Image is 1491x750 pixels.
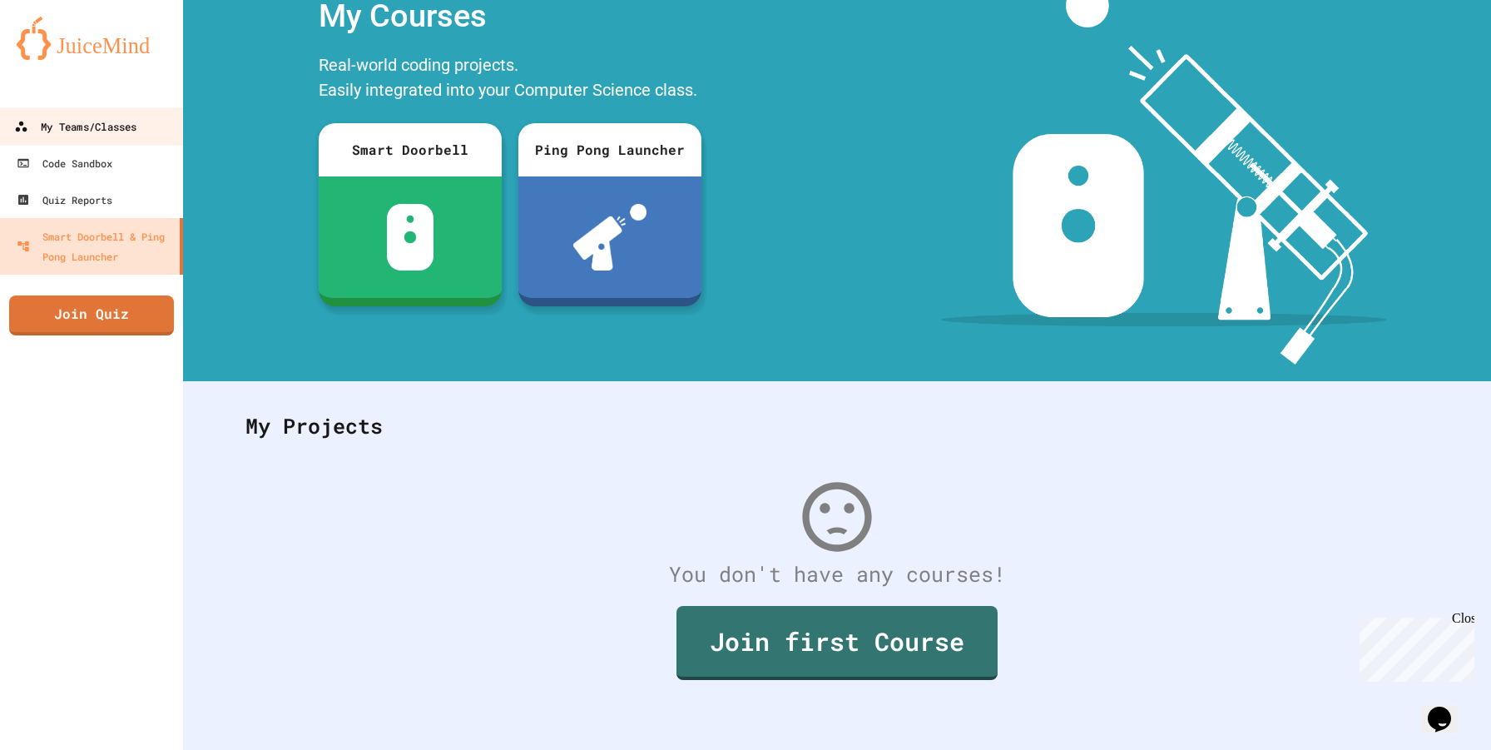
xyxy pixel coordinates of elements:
img: logo-orange.svg [17,17,166,60]
img: ppl-with-ball.png [573,204,647,271]
div: Chat with us now!Close [7,7,115,106]
a: Join first Course [676,606,998,680]
iframe: chat widget [1421,683,1474,733]
div: Code Sandbox [17,153,112,173]
div: My Projects [229,394,1445,459]
a: Join Quiz [9,296,174,335]
iframe: chat widget [1353,611,1474,682]
div: Quiz Reports [17,190,112,210]
div: Smart Doorbell [319,123,502,176]
div: Smart Doorbell & Ping Pong Launcher [17,226,173,266]
img: sdb-white.svg [387,204,434,271]
div: Ping Pong Launcher [518,123,701,176]
div: Real-world coding projects. Easily integrated into your Computer Science class. [310,48,710,111]
div: You don't have any courses! [229,559,1445,590]
div: My Teams/Classes [14,117,136,137]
